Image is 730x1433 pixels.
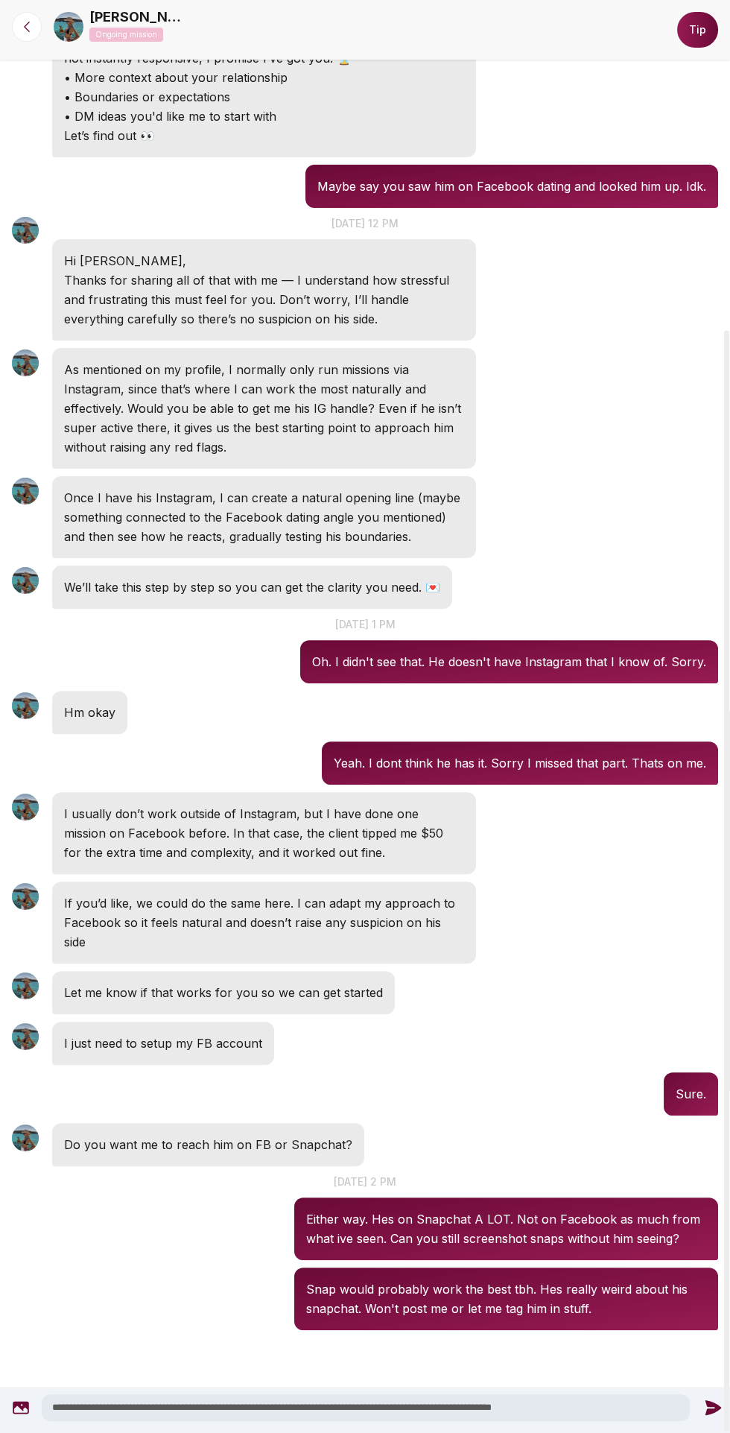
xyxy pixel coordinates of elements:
[677,12,718,48] button: Tip
[64,703,115,722] p: Hm okay
[64,360,464,457] p: As mentioned on my profile, I normally only run missions via Instagram, since that’s where I can ...
[64,1135,352,1154] p: Do you want me to reach him on FB or Snapchat?
[12,349,39,376] img: User avatar
[64,251,464,271] p: Hi [PERSON_NAME],
[12,1023,39,1050] img: User avatar
[64,126,464,145] p: Let’s find out 👀
[12,478,39,504] img: User avatar
[306,1279,706,1318] p: Snap would probably work the best tbh. Hes really weird about his snapchat. Won't post me or let ...
[676,1084,706,1104] p: Sure.
[12,794,39,820] img: User avatar
[12,1124,39,1151] img: User avatar
[64,893,464,952] p: If you’d like, we could do the same here. I can adapt my approach to Facebook so it feels natural...
[64,983,383,1002] p: Let me know if that works for you so we can get started
[12,972,39,999] img: User avatar
[64,804,464,862] p: I usually don’t work outside of Instagram, but I have done one mission on Facebook before. In tha...
[64,578,440,597] p: We’ll take this step by step so you can get the clarity you need. 💌
[54,12,83,42] img: 9bfbf80e-688a-403c-a72d-9e4ea39ca253
[64,87,464,107] p: • Boundaries or expectations
[64,68,464,87] p: • More context about your relationship
[64,1034,262,1053] p: I just need to setup my FB account
[317,177,706,196] p: Maybe say you saw him on Facebook dating and looked him up. Idk.
[312,652,706,671] p: Oh. I didn't see that. He doesn't have Instagram that I know of. Sorry.
[64,488,464,546] p: Once I have his Instagram, I can create a natural opening line (maybe something connected to the ...
[306,1209,706,1248] p: Either way. Hes on Snapchat A LOT. Not on Facebook as much from what ive seen. Can you still scre...
[89,28,163,42] p: Ongoing mission
[64,271,464,329] p: Thanks for sharing all of that with me — I understand how stressful and frustrating this must fee...
[12,567,39,594] img: User avatar
[64,107,464,126] p: • DM ideas you'd like me to start with
[12,692,39,719] img: User avatar
[12,883,39,910] img: User avatar
[89,7,186,28] a: [PERSON_NAME]
[334,753,706,773] p: Yeah. I dont think he has it. Sorry I missed that part. Thats on me.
